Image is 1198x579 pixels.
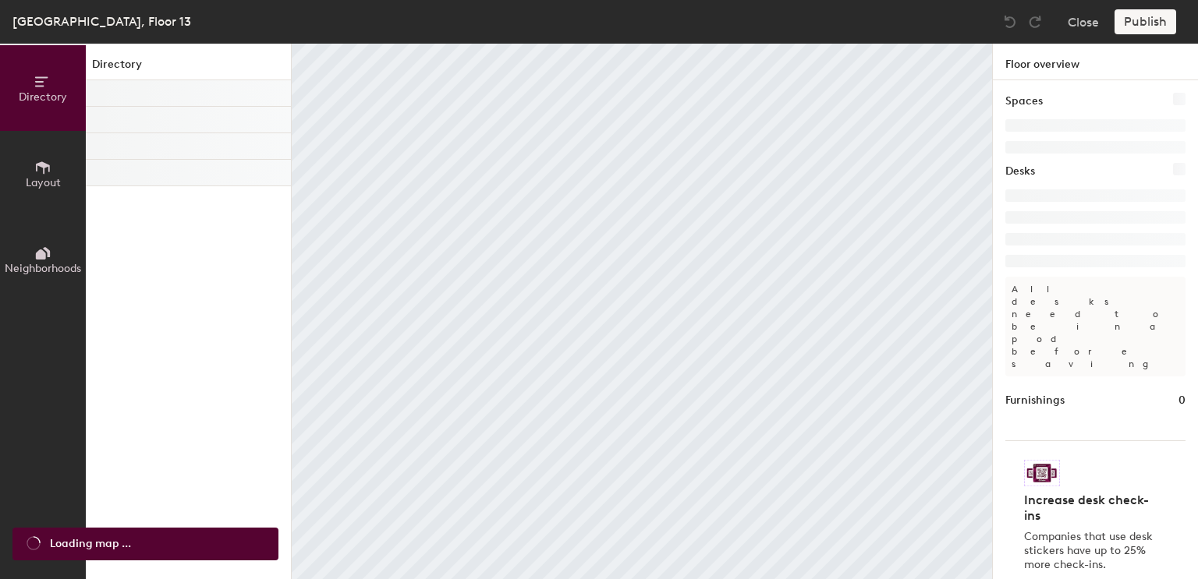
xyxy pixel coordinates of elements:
[1005,392,1065,409] h1: Furnishings
[26,176,61,189] span: Layout
[1068,9,1099,34] button: Close
[1024,493,1157,524] h4: Increase desk check-ins
[19,90,67,104] span: Directory
[1005,277,1186,376] p: All desks need to be in a pod before saving
[993,44,1198,80] h1: Floor overview
[292,44,992,579] canvas: Map
[1027,14,1043,30] img: Redo
[1024,530,1157,572] p: Companies that use desk stickers have up to 25% more check-ins.
[50,535,131,553] span: Loading map ...
[1005,93,1043,110] h1: Spaces
[1002,14,1018,30] img: Undo
[86,56,291,80] h1: Directory
[5,262,81,275] span: Neighborhoods
[1179,392,1186,409] h1: 0
[12,12,191,31] div: [GEOGRAPHIC_DATA], Floor 13
[1024,460,1060,486] img: Sticker logo
[1005,163,1035,180] h1: Desks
